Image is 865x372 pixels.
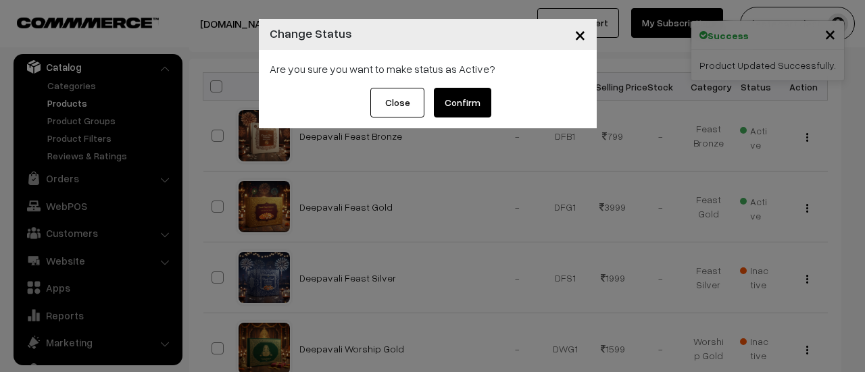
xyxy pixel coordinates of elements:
[434,88,491,117] button: Confirm
[574,22,586,47] span: ×
[564,14,597,55] button: Close
[370,88,424,117] button: Close
[270,61,586,77] div: Are you sure you want to make status as Active?
[270,24,352,43] h4: Change Status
